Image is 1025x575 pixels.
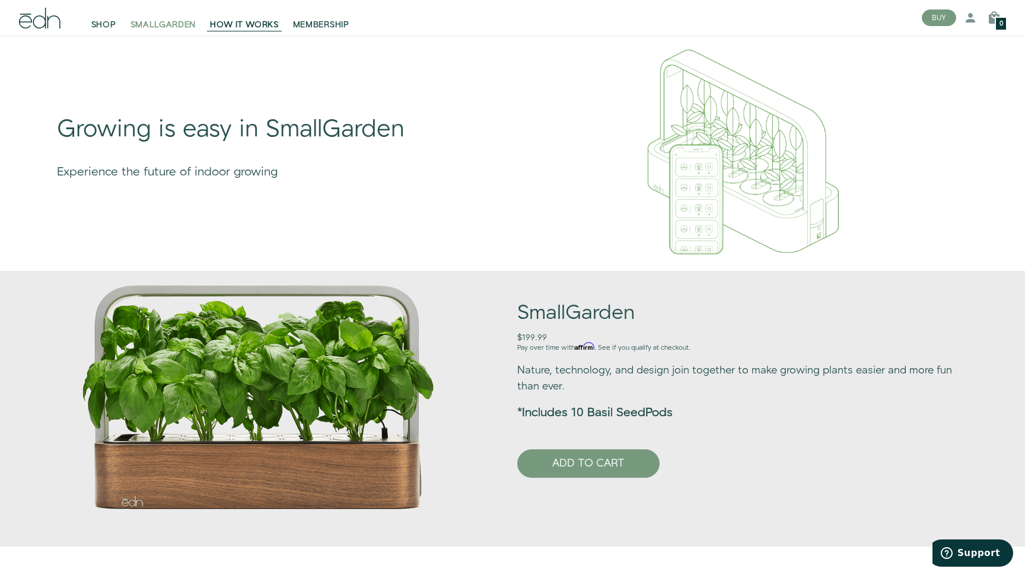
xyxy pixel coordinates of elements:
[517,363,973,394] p: Nature, technology, and design join together to make growing plants easier and more fun than ever.
[286,5,356,31] a: MEMBERSHIP
[999,21,1003,27] span: 0
[517,302,973,324] h1: SmallGarden
[84,5,123,31] a: SHOP
[123,5,203,31] a: SMALLGARDEN
[922,9,956,26] button: BUY
[575,342,594,350] span: Affirm
[293,19,349,31] span: MEMBERSHIP
[130,19,196,31] span: SMALLGARDEN
[517,449,660,478] button: ADD TO CART
[210,19,278,31] span: HOW IT WORKS
[517,334,973,353] h5: $199.99
[203,5,285,31] a: HOW IT WORKS
[932,539,1013,569] iframe: Opens a widget where you can find more information
[91,19,116,31] span: SHOP
[517,343,973,353] p: Pay over time with . See if you qualify at checkout.
[57,146,484,180] div: Experience the future of indoor growing
[517,404,973,421] p: *Includes 10 Basil SeedPods
[57,113,484,146] div: Growing is easy in SmallGarden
